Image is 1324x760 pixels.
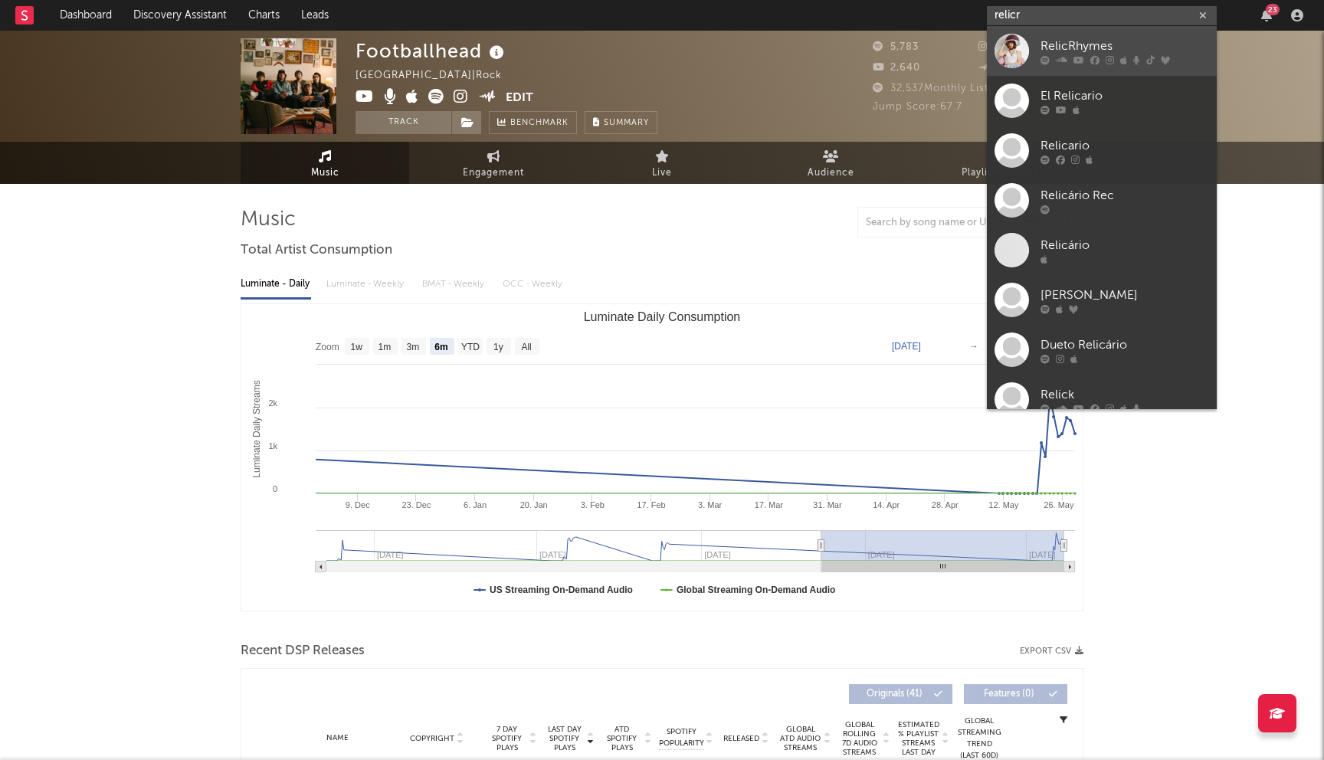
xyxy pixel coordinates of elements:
[510,114,569,133] span: Benchmark
[858,217,1020,229] input: Search by song name or URL
[251,380,262,477] text: Luminate Daily Streams
[962,164,1037,182] span: Playlists/Charts
[637,500,665,509] text: 17. Feb
[241,241,392,260] span: Total Artist Consumption
[1266,4,1280,15] div: 23
[892,341,921,352] text: [DATE]
[241,271,311,297] div: Luminate - Daily
[969,341,978,352] text: →
[978,42,1024,52] span: 5,307
[779,725,821,752] span: Global ATD Audio Streams
[1041,336,1209,354] div: Dueto Relicário
[808,164,854,182] span: Audience
[1261,9,1272,21] button: 23
[434,342,447,352] text: 6m
[379,342,392,352] text: 1m
[873,42,919,52] span: 5,783
[268,441,277,450] text: 1k
[987,126,1217,175] a: Relicario
[407,342,420,352] text: 3m
[316,342,339,352] text: Zoom
[401,500,431,509] text: 23. Dec
[659,726,704,749] span: Spotify Popularity
[964,684,1067,704] button: Features(0)
[897,720,939,757] span: Estimated % Playlist Streams Last Day
[356,38,508,64] div: Footballhead
[268,398,277,408] text: 2k
[287,732,388,744] div: Name
[1020,647,1083,656] button: Export CSV
[987,26,1217,76] a: RelicRhymes
[677,585,836,595] text: Global Streaming On-Demand Audio
[241,142,409,184] a: Music
[1041,87,1209,105] div: El Relicario
[520,500,548,509] text: 20. Jan
[409,142,578,184] a: Engagement
[487,725,527,752] span: 7 Day Spotify Plays
[351,342,363,352] text: 1w
[1041,186,1209,205] div: Relicário Rec
[1041,136,1209,155] div: Relicario
[241,642,365,660] span: Recent DSP Releases
[746,142,915,184] a: Audience
[544,725,585,752] span: Last Day Spotify Plays
[410,734,454,743] span: Copyright
[273,484,277,493] text: 0
[464,500,487,509] text: 6. Jan
[585,111,657,134] button: Summary
[652,164,672,182] span: Live
[987,6,1217,25] input: Search for artists
[1041,236,1209,254] div: Relicário
[1041,37,1209,55] div: RelicRhymes
[723,734,759,743] span: Released
[346,500,370,509] text: 9. Dec
[506,89,533,108] button: Edit
[489,111,577,134] a: Benchmark
[849,684,952,704] button: Originals(41)
[521,342,531,352] text: All
[932,500,959,509] text: 28. Apr
[987,225,1217,275] a: Relicário
[987,375,1217,424] a: Relick
[1041,385,1209,404] div: Relick
[604,119,649,127] span: Summary
[463,164,524,182] span: Engagement
[838,720,880,757] span: Global Rolling 7D Audio Streams
[493,342,503,352] text: 1y
[987,325,1217,375] a: Dueto Relicário
[490,585,633,595] text: US Streaming On-Demand Audio
[915,142,1083,184] a: Playlists/Charts
[873,102,962,112] span: Jump Score: 67.7
[581,500,605,509] text: 3. Feb
[873,500,900,509] text: 14. Apr
[987,275,1217,325] a: [PERSON_NAME]
[987,175,1217,225] a: Relicário Rec
[1041,286,1209,304] div: [PERSON_NAME]
[859,690,929,699] span: Originals ( 41 )
[578,142,746,184] a: Live
[988,500,1019,509] text: 12. May
[356,67,519,85] div: [GEOGRAPHIC_DATA] | Rock
[311,164,339,182] span: Music
[978,63,1002,73] span: 7
[873,84,1018,93] span: 32,537 Monthly Listeners
[241,304,1083,611] svg: Luminate Daily Consumption
[873,63,920,73] span: 2,640
[356,111,451,134] button: Track
[698,500,723,509] text: 3. Mar
[974,690,1044,699] span: Features ( 0 )
[461,342,480,352] text: YTD
[1044,500,1074,509] text: 26. May
[987,76,1217,126] a: El Relicario
[601,725,642,752] span: ATD Spotify Plays
[584,310,741,323] text: Luminate Daily Consumption
[813,500,842,509] text: 31. Mar
[755,500,784,509] text: 17. Mar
